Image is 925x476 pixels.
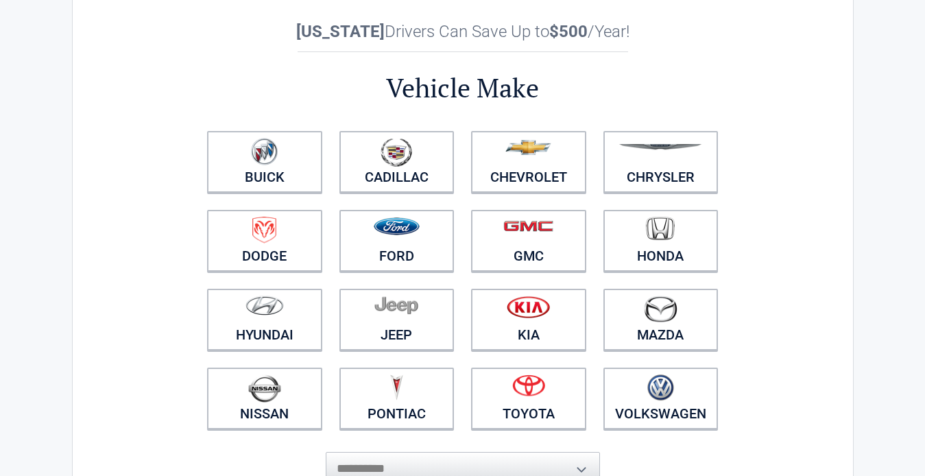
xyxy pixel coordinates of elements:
img: chevrolet [505,140,551,155]
a: Ford [339,210,455,272]
a: Hyundai [207,289,322,350]
img: chrysler [618,144,702,150]
img: ford [374,217,420,235]
a: Chrysler [603,131,719,193]
a: Chevrolet [471,131,586,193]
img: dodge [252,217,276,243]
a: Pontiac [339,368,455,429]
a: Cadillac [339,131,455,193]
img: nissan [248,374,281,403]
h2: Drivers Can Save Up to /Year [199,22,727,41]
a: Buick [207,131,322,193]
a: GMC [471,210,586,272]
img: buick [251,138,278,165]
img: cadillac [381,138,412,167]
img: honda [646,217,675,241]
b: $500 [549,22,588,41]
a: Mazda [603,289,719,350]
img: hyundai [245,296,284,316]
img: mazda [643,296,677,322]
a: Nissan [207,368,322,429]
img: toyota [512,374,545,396]
a: Jeep [339,289,455,350]
b: [US_STATE] [296,22,385,41]
img: volkswagen [647,374,674,401]
a: Toyota [471,368,586,429]
a: Dodge [207,210,322,272]
img: kia [507,296,550,318]
img: jeep [374,296,418,315]
a: Volkswagen [603,368,719,429]
img: gmc [503,220,553,232]
a: Honda [603,210,719,272]
img: pontiac [389,374,403,401]
h2: Vehicle Make [199,71,727,106]
a: Kia [471,289,586,350]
